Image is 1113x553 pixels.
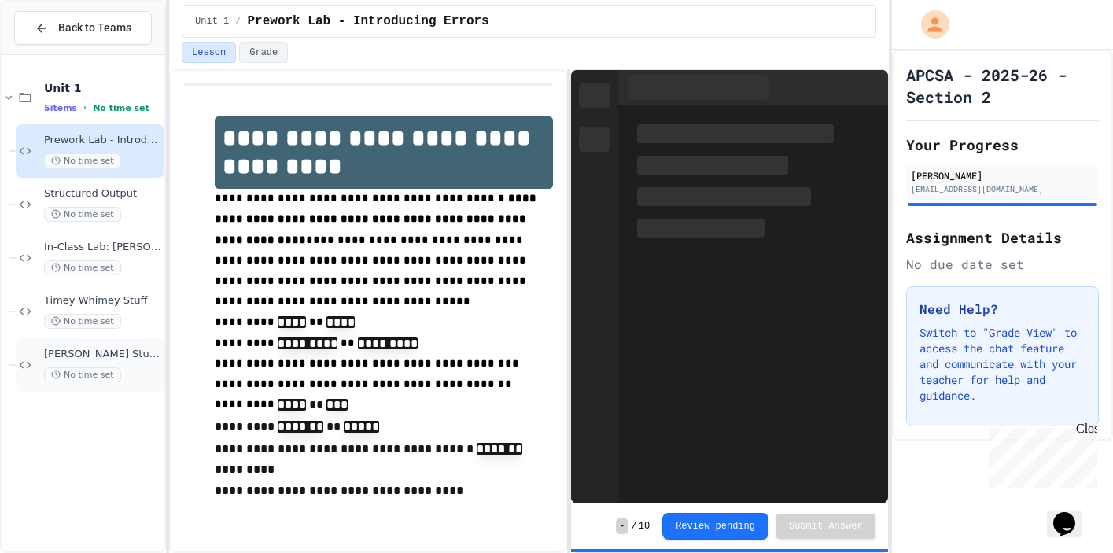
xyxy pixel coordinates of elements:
[14,11,152,45] button: Back to Teams
[920,300,1085,319] h3: Need Help?
[44,294,161,308] span: Timey Whimey Stuff
[44,348,161,361] span: [PERSON_NAME] Stuff with Multiple Method Thingys
[58,20,131,36] span: Back to Teams
[182,42,236,63] button: Lesson
[44,187,161,201] span: Structured Output
[776,514,875,539] button: Submit Answer
[195,15,229,28] span: Unit 1
[632,520,637,533] span: /
[44,134,161,147] span: Prework Lab - Introducing Errors
[44,103,77,113] span: 5 items
[639,520,650,533] span: 10
[920,325,1085,404] p: Switch to "Grade View" to access the chat feature and communicate with your teacher for help and ...
[906,64,1099,108] h1: APCSA - 2025-26 - Section 2
[905,6,953,42] div: My Account
[789,520,863,533] span: Submit Answer
[44,314,121,329] span: No time set
[239,42,288,63] button: Grade
[6,6,109,100] div: Chat with us now!Close
[44,260,121,275] span: No time set
[616,518,628,534] span: -
[247,12,488,31] span: Prework Lab - Introducing Errors
[235,15,241,28] span: /
[83,101,87,114] span: •
[1047,490,1097,537] iframe: chat widget
[906,134,1099,156] h2: Your Progress
[982,422,1097,488] iframe: chat widget
[44,207,121,222] span: No time set
[44,81,161,95] span: Unit 1
[906,227,1099,249] h2: Assignment Details
[911,183,1094,195] div: [EMAIL_ADDRESS][DOMAIN_NAME]
[906,255,1099,274] div: No due date set
[44,153,121,168] span: No time set
[93,103,149,113] span: No time set
[44,367,121,382] span: No time set
[44,241,161,254] span: In-Class Lab: [PERSON_NAME] Stuff
[911,168,1094,182] div: [PERSON_NAME]
[662,513,768,540] button: Review pending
